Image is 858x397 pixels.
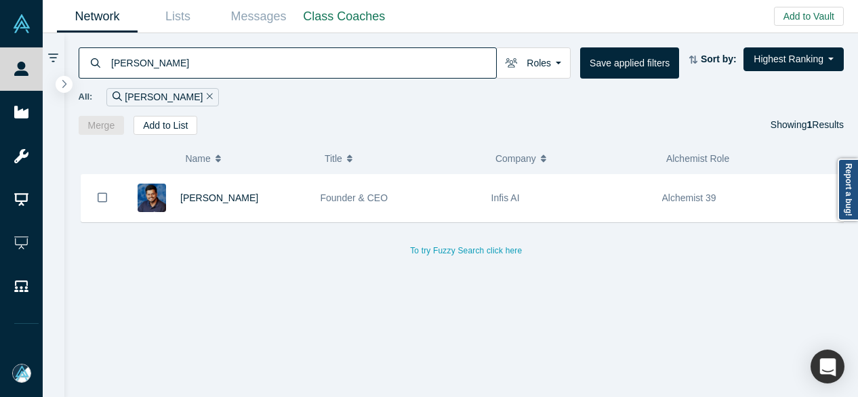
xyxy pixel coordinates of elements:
button: Roles [496,47,571,79]
a: Messages [218,1,299,33]
span: Name [185,144,210,173]
img: Prayas Tiwari's Profile Image [138,184,166,212]
img: Alchemist Vault Logo [12,14,31,33]
span: Alchemist 39 [662,192,716,203]
div: Showing [771,116,844,135]
button: To try Fuzzy Search click here [401,242,531,259]
span: Infis AI [491,192,520,203]
button: Remove Filter [203,89,213,105]
button: Add to Vault [774,7,844,26]
span: Alchemist Role [666,153,729,164]
button: Merge [79,116,125,135]
a: [PERSON_NAME] [180,192,258,203]
button: Highest Ranking [743,47,844,71]
button: Add to List [134,116,197,135]
button: Title [325,144,481,173]
span: Title [325,144,342,173]
strong: Sort by: [701,54,737,64]
img: Mia Scott's Account [12,364,31,383]
a: Network [57,1,138,33]
button: Save applied filters [580,47,679,79]
a: Report a bug! [838,159,858,221]
strong: 1 [807,119,813,130]
span: Founder & CEO [321,192,388,203]
span: Results [807,119,844,130]
a: Class Coaches [299,1,390,33]
input: Search by name, title, company, summary, expertise, investment criteria or topics of focus [110,47,496,79]
div: [PERSON_NAME] [106,88,219,106]
button: Company [495,144,652,173]
button: Name [185,144,310,173]
span: All: [79,90,93,104]
button: Bookmark [81,174,123,222]
a: Lists [138,1,218,33]
span: Company [495,144,536,173]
